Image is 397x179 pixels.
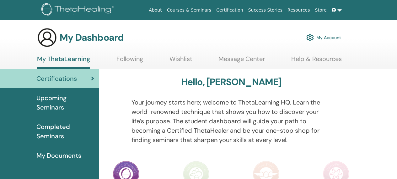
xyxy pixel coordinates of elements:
[36,93,94,112] span: Upcoming Seminars
[169,55,192,67] a: Wishlist
[181,76,282,88] h3: Hello, [PERSON_NAME]
[131,98,331,145] p: Your journey starts here; welcome to ThetaLearning HQ. Learn the world-renowned technique that sh...
[60,32,124,43] h3: My Dashboard
[218,55,265,67] a: Message Center
[306,31,341,44] a: My Account
[36,122,94,141] span: Completed Seminars
[36,151,81,160] span: My Documents
[36,74,77,83] span: Certifications
[37,55,90,69] a: My ThetaLearning
[214,4,245,16] a: Certification
[285,4,313,16] a: Resources
[246,4,285,16] a: Success Stories
[291,55,342,67] a: Help & Resources
[306,32,314,43] img: cog.svg
[116,55,143,67] a: Following
[313,4,329,16] a: Store
[146,4,164,16] a: About
[164,4,214,16] a: Courses & Seminars
[41,3,116,17] img: logo.png
[37,28,57,48] img: generic-user-icon.jpg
